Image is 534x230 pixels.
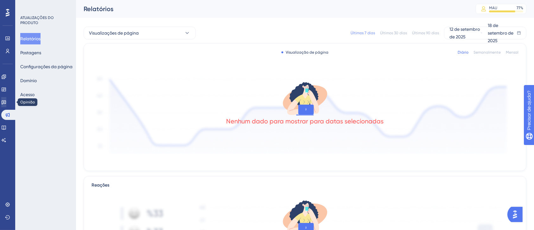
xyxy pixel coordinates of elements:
[20,89,35,100] button: Acesso
[520,6,523,10] font: %
[489,6,497,10] font: MAU
[380,31,407,35] font: Últimos 30 dias
[226,117,384,125] font: Nenhum dado para mostrar para datas selecionadas
[20,78,37,83] font: Domínio
[20,50,41,55] font: Postagens
[488,23,513,43] font: 18 de setembro de 2025
[89,30,139,36] font: Visualizações de página
[20,16,54,25] font: ATUALIZAÇÕES DO PRODUTO
[92,182,109,188] font: Reações
[20,33,41,44] button: Relatórios
[84,5,113,13] font: Relatórios
[412,31,439,35] font: Últimos 90 dias
[84,27,196,39] button: Visualizações de página
[506,50,518,55] font: Mensal
[507,205,526,224] iframe: Iniciador do Assistente de IA do UserGuiding
[20,36,41,41] font: Relatórios
[351,31,375,35] font: Últimos 7 dias
[20,61,73,72] button: Configurações da página
[449,27,480,39] font: 12 de setembro de 2025
[458,50,468,55] font: Diário
[20,75,37,86] button: Domínio
[286,50,329,55] font: Visualização de página
[20,64,73,69] font: Configurações da página
[474,50,501,55] font: Semanalmente
[517,6,520,10] font: 77
[20,92,35,97] font: Acesso
[15,3,54,8] font: Precisar de ajuda?
[20,47,41,58] button: Postagens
